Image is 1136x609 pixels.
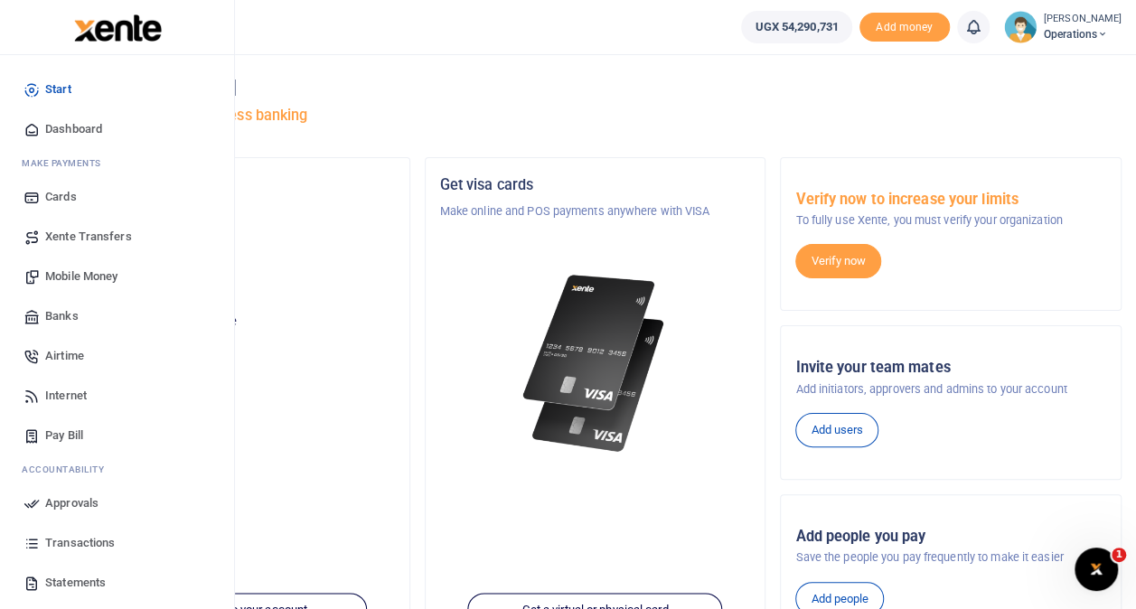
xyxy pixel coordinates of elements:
span: Pay Bill [45,426,83,445]
img: xente-_physical_cards.png [518,264,673,464]
img: logo-large [74,14,162,42]
iframe: Intercom live chat [1075,548,1118,591]
a: Verify now [795,244,881,278]
span: Internet [45,387,87,405]
span: Start [45,80,71,98]
a: Cards [14,177,220,217]
h5: Invite your team mates [795,359,1106,377]
a: Transactions [14,523,220,563]
p: Save the people you pay frequently to make it easier [795,548,1106,567]
span: ake Payments [31,156,101,170]
li: M [14,149,220,177]
p: Operations [84,273,395,291]
a: Banks [14,296,220,336]
h5: Verify now to increase your limits [795,191,1106,209]
a: Airtime [14,336,220,376]
span: Airtime [45,347,84,365]
span: Statements [45,574,106,592]
a: Add users [795,413,878,447]
span: Banks [45,307,79,325]
h5: Welcome to better business banking [69,107,1122,125]
span: Approvals [45,494,99,512]
p: Add initiators, approvers and admins to your account [795,380,1106,398]
p: Make online and POS payments anywhere with VISA [440,202,751,220]
a: Approvals [14,483,220,523]
h5: Get visa cards [440,176,751,194]
span: Cards [45,188,77,206]
span: Transactions [45,534,115,552]
li: Ac [14,455,220,483]
h5: UGX 54,290,731 [84,335,395,353]
h5: Add people you pay [795,528,1106,546]
a: Start [14,70,220,109]
a: Statements [14,563,220,603]
span: countability [35,463,104,476]
a: logo-small logo-large logo-large [72,20,162,33]
p: THET [84,202,395,220]
a: profile-user [PERSON_NAME] Operations [1004,11,1122,43]
a: UGX 54,290,731 [741,11,851,43]
a: Dashboard [14,109,220,149]
p: Your current account balance [84,313,395,331]
a: Pay Bill [14,416,220,455]
span: Mobile Money [45,267,117,286]
span: 1 [1112,548,1126,562]
a: Add money [859,19,950,33]
p: To fully use Xente, you must verify your organization [795,211,1106,230]
span: Operations [1044,26,1122,42]
a: Mobile Money [14,257,220,296]
span: Dashboard [45,120,102,138]
img: profile-user [1004,11,1037,43]
a: Xente Transfers [14,217,220,257]
span: Add money [859,13,950,42]
a: Internet [14,376,220,416]
h4: Hello [PERSON_NAME] [69,78,1122,98]
small: [PERSON_NAME] [1044,12,1122,27]
span: Xente Transfers [45,228,132,246]
h5: Account [84,246,395,264]
h5: Organization [84,176,395,194]
span: UGX 54,290,731 [755,18,838,36]
li: Toup your wallet [859,13,950,42]
li: Wallet ballance [734,11,859,43]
